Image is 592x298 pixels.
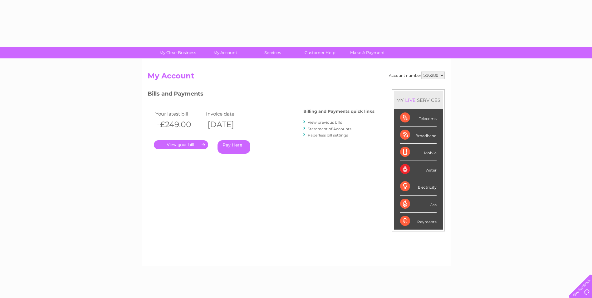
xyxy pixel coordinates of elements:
[294,47,346,58] a: Customer Help
[308,133,348,137] a: Paperless bill settings
[247,47,298,58] a: Services
[404,97,417,103] div: LIVE
[400,213,437,230] div: Payments
[394,91,443,109] div: MY SERVICES
[148,72,445,83] h2: My Account
[400,161,437,178] div: Water
[204,118,255,131] th: [DATE]
[400,109,437,127] div: Telecoms
[400,144,437,161] div: Mobile
[154,118,205,131] th: -£249.00
[154,110,205,118] td: Your latest bill
[308,120,342,125] a: View previous bills
[389,72,445,79] div: Account number
[342,47,393,58] a: Make A Payment
[308,127,351,131] a: Statement of Accounts
[400,196,437,213] div: Gas
[400,178,437,195] div: Electricity
[154,140,208,149] a: .
[400,127,437,144] div: Broadband
[199,47,251,58] a: My Account
[218,140,250,154] a: Pay Here
[148,89,374,100] h3: Bills and Payments
[152,47,203,58] a: My Clear Business
[303,109,374,114] h4: Billing and Payments quick links
[204,110,255,118] td: Invoice date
